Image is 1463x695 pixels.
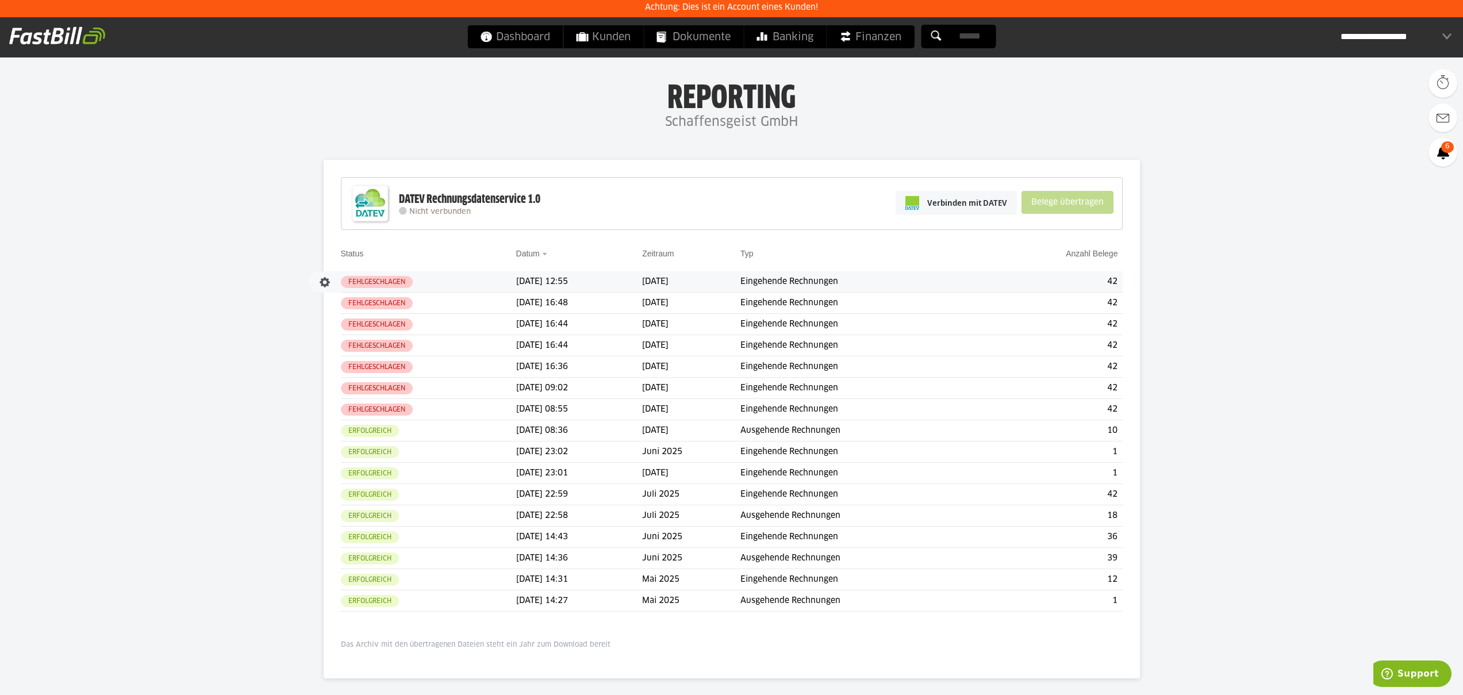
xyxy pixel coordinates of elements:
a: Kunden [563,25,643,48]
td: [DATE] 14:31 [516,569,643,590]
td: Mai 2025 [642,590,740,612]
td: [DATE] 14:27 [516,590,643,612]
td: Ausgehende Rechnungen [740,548,985,569]
a: Datum [516,249,540,258]
img: sort_desc.gif [542,253,550,255]
td: [DATE] 09:02 [516,378,643,399]
td: [DATE] [642,271,740,293]
td: Eingehende Rechnungen [740,399,985,420]
td: [DATE] 14:36 [516,548,643,569]
td: [DATE] [642,335,740,356]
td: 1 [985,590,1123,612]
td: Ausgehende Rechnungen [740,590,985,612]
td: [DATE] 22:58 [516,505,643,527]
span: 6 [1441,141,1454,153]
sl-badge: Fehlgeschlagen [341,340,413,352]
td: [DATE] 16:44 [516,335,643,356]
td: Eingehende Rechnungen [740,356,985,378]
a: Verbinden mit DATEV [896,191,1017,215]
td: Eingehende Rechnungen [740,441,985,463]
span: Dokumente [656,25,731,48]
td: [DATE] [642,463,740,484]
span: Nicht verbunden [409,208,471,216]
td: 10 [985,420,1123,441]
td: Eingehende Rechnungen [740,314,985,335]
td: Eingehende Rechnungen [740,335,985,356]
td: [DATE] 12:55 [516,271,643,293]
td: 36 [985,527,1123,548]
img: DATEV-Datenservice Logo [347,181,393,226]
td: Ausgehende Rechnungen [740,505,985,527]
sl-badge: Erfolgreich [341,489,399,501]
span: Dashboard [480,25,550,48]
td: [DATE] 23:02 [516,441,643,463]
td: [DATE] 22:59 [516,484,643,505]
span: Kunden [576,25,631,48]
td: [DATE] 23:01 [516,463,643,484]
td: Eingehende Rechnungen [740,271,985,293]
a: 6 [1429,138,1457,167]
td: 39 [985,548,1123,569]
td: 12 [985,569,1123,590]
td: Mai 2025 [642,569,740,590]
sl-badge: Fehlgeschlagen [341,276,413,288]
td: Eingehende Rechnungen [740,378,985,399]
td: 42 [985,271,1123,293]
td: 42 [985,335,1123,356]
td: Juli 2025 [642,505,740,527]
sl-badge: Erfolgreich [341,425,399,437]
td: 42 [985,378,1123,399]
td: Eingehende Rechnungen [740,484,985,505]
a: Anzahl Belege [1066,249,1118,258]
sl-badge: Erfolgreich [341,467,399,479]
td: [DATE] [642,293,740,314]
a: Finanzen [827,25,914,48]
sl-badge: Erfolgreich [341,574,399,586]
td: Juni 2025 [642,548,740,569]
img: pi-datev-logo-farbig-24.svg [905,196,919,210]
sl-badge: Fehlgeschlagen [341,382,413,394]
td: 42 [985,399,1123,420]
td: Ausgehende Rechnungen [740,420,985,441]
sl-button: Belege übertragen [1022,191,1113,214]
a: Zeitraum [642,249,674,258]
td: Juni 2025 [642,441,740,463]
td: Juli 2025 [642,484,740,505]
sl-badge: Fehlgeschlagen [341,404,413,416]
td: Eingehende Rechnungen [740,463,985,484]
td: [DATE] [642,314,740,335]
sl-badge: Erfolgreich [341,531,399,543]
td: 1 [985,441,1123,463]
a: Typ [740,249,754,258]
td: 42 [985,293,1123,314]
a: Status [341,249,364,258]
a: Dashboard [467,25,563,48]
sl-badge: Erfolgreich [341,552,399,565]
span: Verbinden mit DATEV [927,197,1007,209]
td: [DATE] 16:36 [516,356,643,378]
td: [DATE] 16:44 [516,314,643,335]
sl-badge: Erfolgreich [341,595,399,607]
td: [DATE] 08:36 [516,420,643,441]
td: 18 [985,505,1123,527]
h1: Reporting [115,81,1348,111]
span: Banking [757,25,813,48]
td: [DATE] [642,420,740,441]
p: Das Archiv mit den übertragenen Dateien steht ein Jahr zum Download bereit [341,640,1123,650]
td: Eingehende Rechnungen [740,293,985,314]
td: [DATE] [642,399,740,420]
sl-badge: Erfolgreich [341,446,399,458]
td: 42 [985,484,1123,505]
td: 42 [985,356,1123,378]
td: [DATE] 14:43 [516,527,643,548]
td: Eingehende Rechnungen [740,569,985,590]
sl-badge: Erfolgreich [341,510,399,522]
td: [DATE] [642,356,740,378]
a: Dokumente [644,25,743,48]
td: 1 [985,463,1123,484]
td: [DATE] 16:48 [516,293,643,314]
td: Juni 2025 [642,527,740,548]
span: Finanzen [839,25,901,48]
iframe: Öffnet ein Widget, in dem Sie weitere Informationen finden [1373,661,1452,689]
